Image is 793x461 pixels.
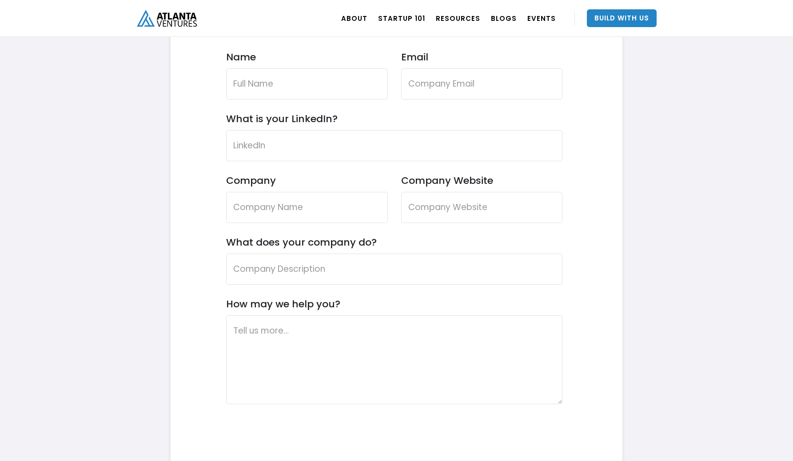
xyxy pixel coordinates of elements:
label: What is your LinkedIn? [226,113,338,125]
a: Startup 101 [378,6,425,31]
input: LinkedIn [226,130,563,161]
label: Company [226,175,388,187]
label: Email [401,51,563,63]
label: Company Website [401,175,563,187]
input: Company Website [401,192,563,223]
a: Build With Us [587,9,657,27]
input: Full Name [226,68,388,99]
label: How may we help you? [226,298,340,310]
input: Company Description [226,254,563,285]
iframe: reCAPTCHA [226,413,361,448]
a: RESOURCES [436,6,480,31]
a: EVENTS [527,6,556,31]
label: What does your company do? [226,236,377,248]
input: Company Email [401,68,563,99]
label: Name [226,51,388,63]
a: BLOGS [491,6,517,31]
a: ABOUT [341,6,367,31]
input: Company Name [226,192,388,223]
